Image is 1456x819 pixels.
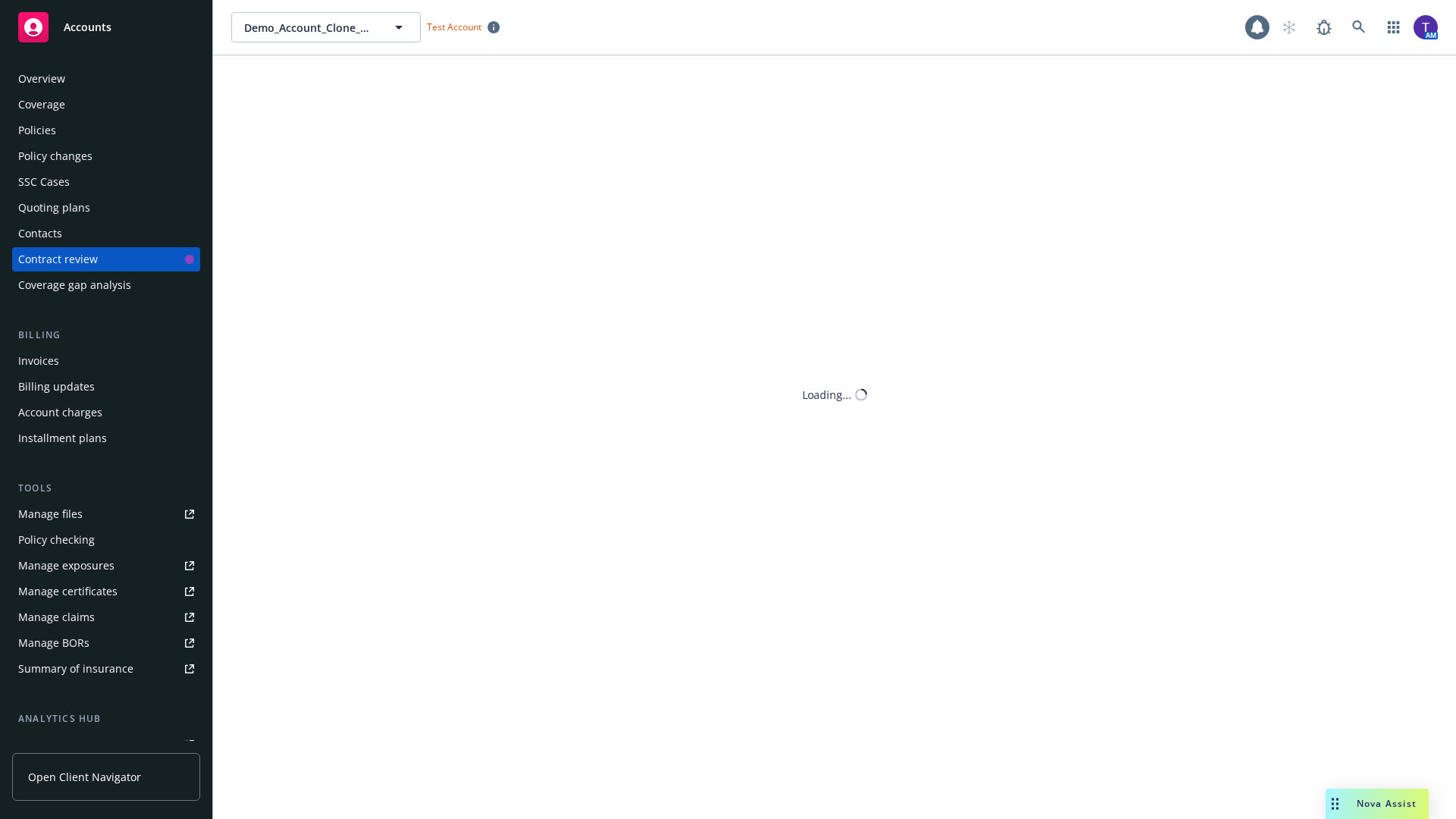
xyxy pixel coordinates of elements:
[12,554,200,578] a: Manage exposures
[12,170,200,194] a: SSC Cases
[64,21,111,33] span: Accounts
[1274,12,1304,42] a: Start snowing
[12,605,200,629] a: Manage claims
[12,733,200,757] a: Loss summary generator
[18,144,93,168] div: Policy changes
[18,273,131,297] div: Coverage gap analysis
[12,221,200,246] a: Contacts
[1357,797,1417,810] span: Nova Assist
[1379,12,1409,42] a: Switch app
[1326,789,1429,819] button: Nova Assist
[12,67,200,91] a: Overview
[12,400,200,425] a: Account charges
[1309,12,1339,42] a: Report a Bug
[12,481,200,496] div: Tools
[427,20,482,33] span: Test Account
[12,6,200,49] a: Accounts
[421,19,506,35] span: Test Account
[12,247,200,271] a: Contract review
[12,328,200,343] div: Billing
[18,247,98,271] div: Contract review
[244,20,375,36] span: Demo_Account_Clone_QA_CR_Tests_Demo
[12,502,200,526] a: Manage files
[18,605,95,629] div: Manage claims
[18,528,95,552] div: Policy checking
[12,426,200,450] a: Installment plans
[18,631,89,655] div: Manage BORs
[18,733,144,757] div: Loss summary generator
[18,349,59,373] div: Invoices
[1344,12,1374,42] a: Search
[12,711,200,726] div: Analytics hub
[12,196,200,220] a: Quoting plans
[18,657,133,681] div: Summary of insurance
[12,93,200,117] a: Coverage
[12,118,200,143] a: Policies
[18,118,56,143] div: Policies
[18,400,102,425] div: Account charges
[12,579,200,604] a: Manage certificates
[18,375,95,399] div: Billing updates
[1326,789,1345,819] div: Drag to move
[12,631,200,655] a: Manage BORs
[12,375,200,399] a: Billing updates
[1414,15,1438,39] img: photo
[12,657,200,681] a: Summary of insurance
[231,12,421,42] button: Demo_Account_Clone_QA_CR_Tests_Demo
[12,144,200,168] a: Policy changes
[12,349,200,373] a: Invoices
[28,769,141,785] span: Open Client Navigator
[18,221,62,246] div: Contacts
[12,273,200,297] a: Coverage gap analysis
[18,196,90,220] div: Quoting plans
[12,528,200,552] a: Policy checking
[18,67,65,91] div: Overview
[18,93,65,117] div: Coverage
[18,170,70,194] div: SSC Cases
[18,426,107,450] div: Installment plans
[18,579,118,604] div: Manage certificates
[18,554,115,578] div: Manage exposures
[802,387,852,403] div: Loading...
[18,502,83,526] div: Manage files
